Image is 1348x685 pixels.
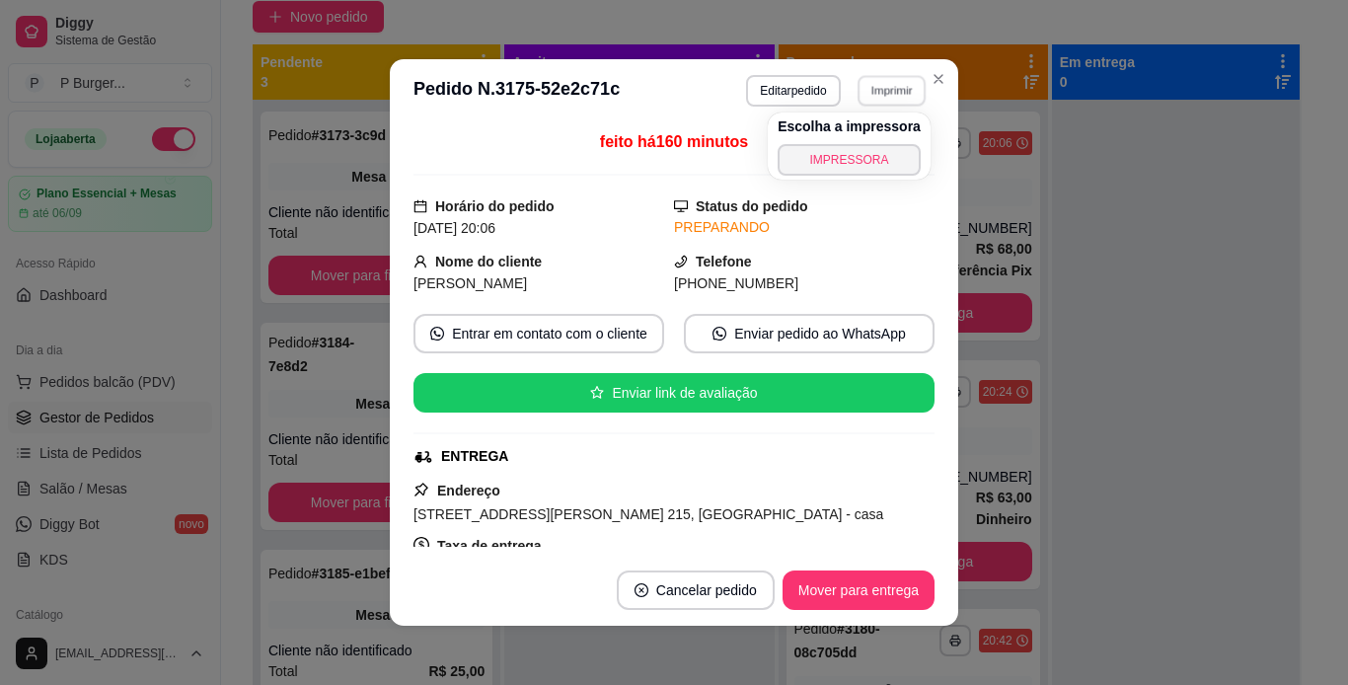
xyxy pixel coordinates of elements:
[923,63,954,95] button: Close
[674,275,798,291] span: [PHONE_NUMBER]
[778,116,921,136] h4: Escolha a impressora
[635,583,648,597] span: close-circle
[413,75,620,107] h3: Pedido N. 3175-52e2c71c
[590,386,604,400] span: star
[413,373,935,413] button: starEnviar link de avaliação
[712,327,726,341] span: whats-app
[746,75,840,107] button: Editarpedido
[674,217,935,238] div: PREPARANDO
[435,254,542,269] strong: Nome do cliente
[858,75,926,106] button: Imprimir
[684,314,935,353] button: whats-appEnviar pedido ao WhatsApp
[696,254,752,269] strong: Telefone
[413,275,527,291] span: [PERSON_NAME]
[696,198,808,214] strong: Status do pedido
[435,198,555,214] strong: Horário do pedido
[617,571,775,610] button: close-circleCancelar pedido
[413,314,664,353] button: whats-appEntrar em contato com o cliente
[783,571,935,610] button: Mover para entrega
[437,483,500,498] strong: Endereço
[441,446,508,467] div: ENTREGA
[430,327,444,341] span: whats-app
[413,255,427,268] span: user
[413,199,427,213] span: calendar
[600,133,748,150] span: feito há 160 minutos
[778,144,921,176] button: IMPRESSORA
[413,506,883,522] span: [STREET_ADDRESS][PERSON_NAME] 215, [GEOGRAPHIC_DATA] - casa
[413,537,429,553] span: dollar
[437,538,542,554] strong: Taxa de entrega
[674,255,688,268] span: phone
[674,199,688,213] span: desktop
[413,220,495,236] span: [DATE] 20:06
[413,482,429,497] span: pushpin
